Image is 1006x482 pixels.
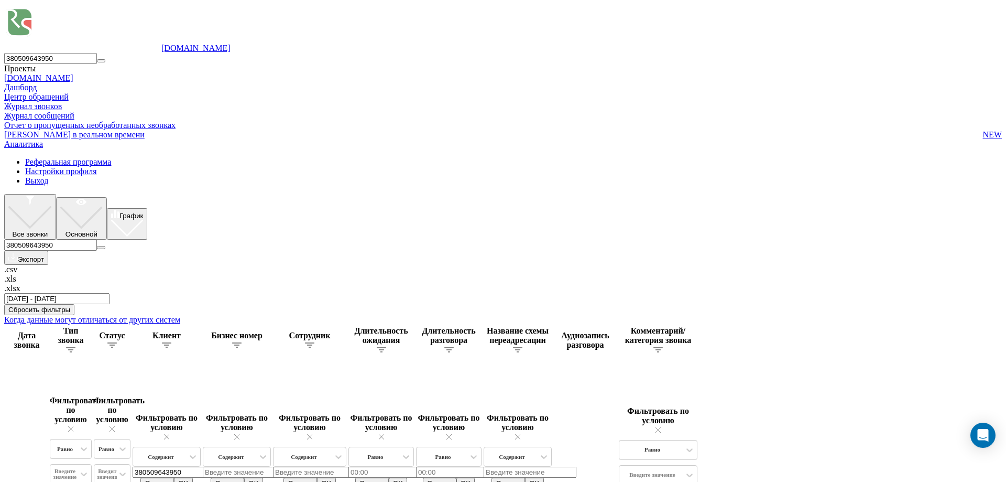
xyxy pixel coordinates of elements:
div: Комментарий/категория звонка [619,326,697,345]
div: Фильтровать по условию [50,396,92,434]
a: [DOMAIN_NAME] [161,44,231,52]
input: 00:00 [416,467,509,478]
a: Журнал сообщений [4,111,1002,121]
button: Сбросить фильтры [4,304,74,315]
div: Open Intercom Messenger [970,423,996,448]
a: Аналитика [4,140,43,148]
button: Все звонки [4,194,56,240]
span: .xlsx [4,284,20,293]
a: Настройки профиля [25,167,97,176]
div: Фильтровать по условию [273,413,346,442]
div: Бизнес номер [203,331,271,340]
div: Сотрудник [273,331,346,340]
span: NEW [983,130,1002,140]
a: [DOMAIN_NAME] [4,73,73,82]
div: Введите значение [97,468,120,480]
span: .csv [4,265,17,274]
div: Фильтровать по условию [94,396,130,434]
button: График [107,208,148,240]
span: Все звонки [13,230,48,238]
input: 00:00 [348,467,441,478]
div: Фильтровать по условию [619,406,697,435]
input: Введите значение [484,467,576,478]
div: Статус [94,331,130,340]
a: Центр обращений [4,92,69,101]
a: [PERSON_NAME] в реальном времениNEW [4,130,1002,140]
div: Фильтровать по условию [203,413,271,442]
div: Фильтровать по условию [348,413,414,442]
span: .xls [4,274,16,283]
span: Журнал звонков [4,102,62,111]
span: [PERSON_NAME] в реальном времени [4,130,145,140]
input: Введите значение [133,467,225,478]
a: Дашборд [4,83,37,92]
div: Длительность разговора [416,326,482,345]
button: Экспорт [4,251,48,265]
span: Отчет о пропущенных необработанных звонках [4,121,176,130]
div: Тип звонка [50,326,92,345]
a: Когда данные могут отличаться от других систем [4,315,180,324]
input: Введите значение [273,467,366,478]
a: Реферальная программа [25,157,111,166]
input: Введите значение [203,467,296,478]
a: Отчет о пропущенных необработанных звонках [4,121,1002,130]
div: Клиент [133,331,201,340]
div: Дата звонка [6,331,48,350]
div: Введите значение [53,468,77,480]
div: Фильтровать по условию [416,413,482,442]
span: Журнал сообщений [4,111,74,121]
a: Журнал звонков [4,102,1002,111]
input: Поиск по номеру [4,240,97,251]
span: График [119,212,144,220]
a: Выход [25,176,49,185]
div: Аудиозапись разговора [554,331,617,350]
div: Название схемы переадресации [484,326,552,345]
button: Основной [56,197,107,240]
div: Проекты [4,64,1002,73]
div: Фильтровать по условию [484,413,552,442]
img: Ringostat logo [4,4,161,51]
input: Поиск по номеру [4,53,97,64]
div: Длительность ожидания [348,326,414,345]
div: Фильтровать по условию [133,413,201,442]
